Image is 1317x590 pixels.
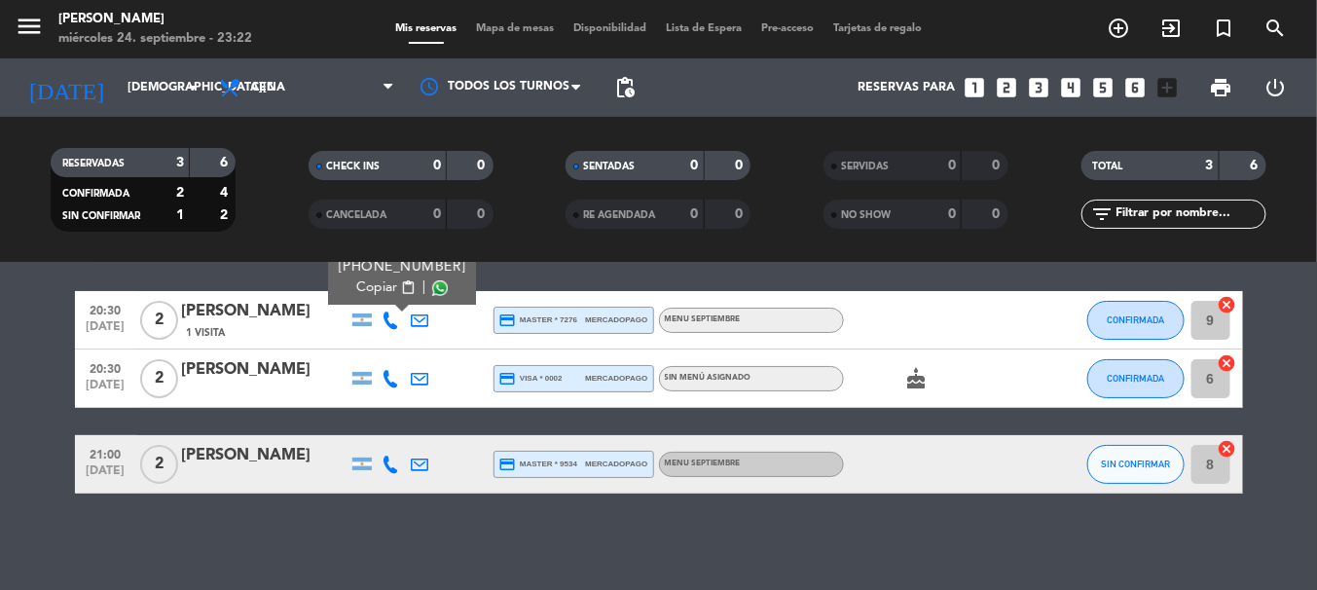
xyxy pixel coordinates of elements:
[15,66,118,109] i: [DATE]
[499,456,517,473] i: credit_card
[583,162,635,171] span: SENTADAS
[82,379,130,401] span: [DATE]
[859,81,956,94] span: Reservas para
[140,445,178,484] span: 2
[82,298,130,320] span: 20:30
[499,370,563,387] span: visa * 0002
[499,456,578,473] span: master * 9534
[841,210,891,220] span: NO SHOW
[187,325,226,341] span: 1 Visita
[691,207,699,221] strong: 0
[58,29,252,49] div: miércoles 24. septiembre - 23:22
[477,159,489,172] strong: 0
[466,23,564,34] span: Mapa de mesas
[963,75,988,100] i: looks_one
[735,159,747,172] strong: 0
[62,159,125,168] span: RESERVADAS
[356,277,397,298] span: Copiar
[82,356,130,379] span: 20:30
[823,23,932,34] span: Tarjetas de regalo
[181,76,204,99] i: arrow_drop_down
[15,12,44,48] button: menu
[1027,75,1052,100] i: looks_3
[1248,58,1302,117] div: LOG OUT
[82,442,130,464] span: 21:00
[993,159,1005,172] strong: 0
[385,23,466,34] span: Mis reservas
[82,320,130,343] span: [DATE]
[1091,203,1115,226] i: filter_list
[665,460,741,467] span: MENU SEPTIEMBRE
[564,23,656,34] span: Disponibilidad
[585,313,647,326] span: mercadopago
[995,75,1020,100] i: looks_two
[1218,439,1237,459] i: cancel
[1087,301,1185,340] button: CONFIRMADA
[1209,76,1232,99] span: print
[1206,159,1214,172] strong: 3
[1091,75,1116,100] i: looks_5
[433,207,441,221] strong: 0
[1264,17,1288,40] i: search
[751,23,823,34] span: Pre-acceso
[326,162,380,171] span: CHECK INS
[140,301,178,340] span: 2
[220,208,232,222] strong: 2
[585,372,647,385] span: mercadopago
[499,370,517,387] i: credit_card
[993,207,1005,221] strong: 0
[1159,17,1183,40] i: exit_to_app
[1123,75,1149,100] i: looks_6
[326,210,386,220] span: CANCELADA
[499,312,578,329] span: master * 7276
[1250,159,1262,172] strong: 6
[1087,445,1185,484] button: SIN CONFIRMAR
[1107,373,1164,384] span: CONFIRMADA
[400,280,415,295] span: content_paste
[665,315,741,323] span: MENU SEPTIEMBRE
[338,257,465,277] div: [PHONE_NUMBER]
[62,211,140,221] span: SIN CONFIRMAR
[182,443,348,468] div: [PERSON_NAME]
[1107,17,1130,40] i: add_circle_outline
[905,367,929,390] i: cake
[1115,203,1265,225] input: Filtrar por nombre...
[58,10,252,29] div: [PERSON_NAME]
[356,277,416,298] button: Copiarcontent_paste
[140,359,178,398] span: 2
[1212,17,1235,40] i: turned_in_not
[735,207,747,221] strong: 0
[691,159,699,172] strong: 0
[583,210,655,220] span: RE AGENDADA
[665,374,751,382] span: Sin menú asignado
[656,23,751,34] span: Lista de Espera
[948,207,956,221] strong: 0
[421,277,425,298] span: |
[477,207,489,221] strong: 0
[841,162,889,171] span: SERVIDAS
[499,312,517,329] i: credit_card
[182,299,348,324] div: [PERSON_NAME]
[220,156,232,169] strong: 6
[62,189,129,199] span: CONFIRMADA
[1087,359,1185,398] button: CONFIRMADA
[1107,314,1164,325] span: CONFIRMADA
[15,12,44,41] i: menu
[176,186,184,200] strong: 2
[1101,459,1170,469] span: SIN CONFIRMAR
[176,156,184,169] strong: 3
[182,357,348,383] div: [PERSON_NAME]
[1218,353,1237,373] i: cancel
[220,186,232,200] strong: 4
[176,208,184,222] strong: 1
[1218,295,1237,314] i: cancel
[1155,75,1181,100] i: add_box
[585,458,647,470] span: mercadopago
[251,81,285,94] span: Cena
[82,464,130,487] span: [DATE]
[1263,76,1287,99] i: power_settings_new
[948,159,956,172] strong: 0
[613,76,637,99] span: pending_actions
[1093,162,1123,171] span: TOTAL
[433,159,441,172] strong: 0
